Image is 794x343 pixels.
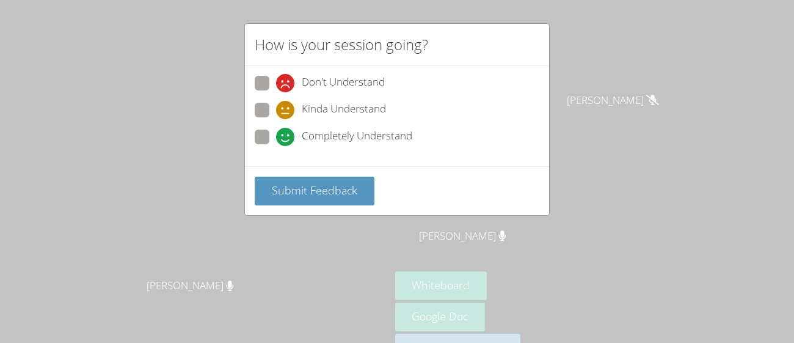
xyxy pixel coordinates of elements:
[255,177,374,205] button: Submit Feedback
[302,128,412,146] span: Completely Understand
[302,101,386,119] span: Kinda Understand
[302,74,385,92] span: Don't Understand
[255,34,428,56] h2: How is your session going?
[272,183,357,197] span: Submit Feedback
